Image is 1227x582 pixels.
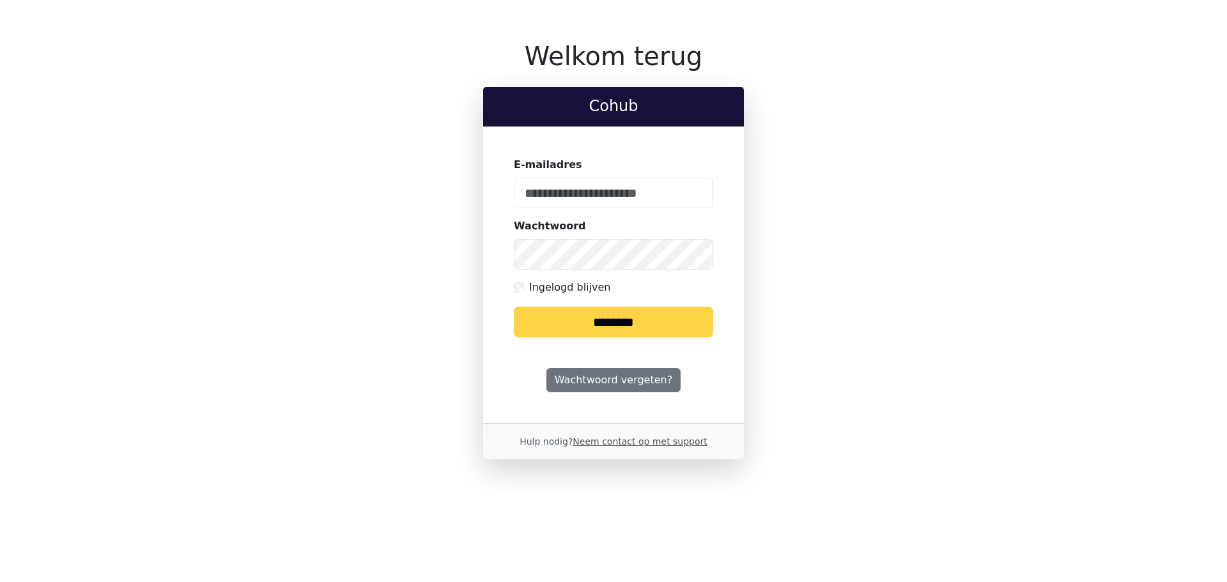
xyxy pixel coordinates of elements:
a: Neem contact op met support [573,436,707,447]
h1: Welkom terug [483,41,744,72]
label: Ingelogd blijven [529,280,610,295]
label: Wachtwoord [514,218,586,234]
h2: Cohub [493,97,734,116]
small: Hulp nodig? [520,436,707,447]
a: Wachtwoord vergeten? [546,368,681,392]
label: E-mailadres [514,157,582,172]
